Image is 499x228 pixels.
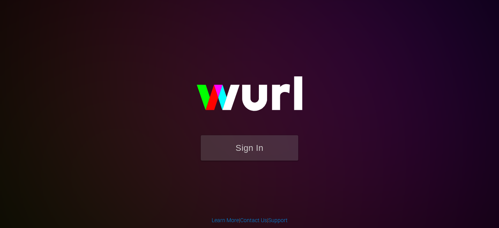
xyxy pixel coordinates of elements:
img: wurl-logo-on-black-223613ac3d8ba8fe6dc639794a292ebdb59501304c7dfd60c99c58986ef67473.svg [172,60,327,135]
a: Support [268,217,288,223]
a: Contact Us [240,217,267,223]
button: Sign In [201,135,298,161]
div: | | [212,216,288,224]
a: Learn More [212,217,239,223]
